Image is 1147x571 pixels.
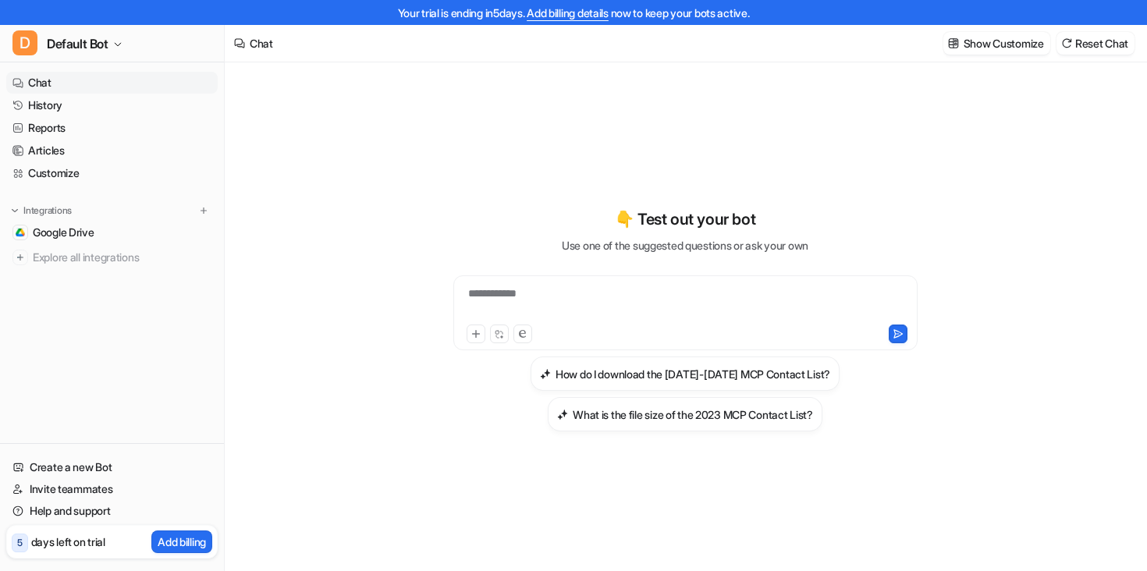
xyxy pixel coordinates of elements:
img: Google Drive [16,228,25,237]
p: 👇 Test out your bot [615,207,755,231]
a: Create a new Bot [6,456,218,478]
a: Chat [6,72,218,94]
p: Show Customize [964,35,1044,51]
img: customize [948,37,959,49]
button: Integrations [6,203,76,218]
img: explore all integrations [12,250,28,265]
a: History [6,94,218,116]
a: Add billing details [527,6,609,20]
img: menu_add.svg [198,205,209,216]
span: D [12,30,37,55]
a: Reports [6,117,218,139]
p: Use one of the suggested questions or ask your own [562,237,808,254]
a: Invite teammates [6,478,218,500]
button: Show Customize [943,32,1050,55]
a: Articles [6,140,218,161]
a: Customize [6,162,218,184]
div: Chat [250,35,273,51]
button: How do I download the 2014-2015 MCP Contact List?How do I download the [DATE]-[DATE] MCP Contact ... [531,356,840,391]
span: Default Bot [47,33,108,55]
p: Integrations [23,204,72,217]
p: days left on trial [31,534,105,550]
button: Add billing [151,530,212,553]
h3: How do I download the [DATE]-[DATE] MCP Contact List? [556,366,830,382]
a: Help and support [6,500,218,522]
img: What is the file size of the 2023 MCP Contact List? [557,409,568,420]
p: Add billing [158,534,206,550]
img: reset [1061,37,1072,49]
span: Google Drive [33,225,94,240]
a: Explore all integrations [6,246,218,268]
img: How do I download the 2014-2015 MCP Contact List? [540,368,551,380]
a: Google DriveGoogle Drive [6,222,218,243]
span: Explore all integrations [33,245,211,270]
img: expand menu [9,205,20,216]
p: 5 [17,536,23,550]
button: What is the file size of the 2023 MCP Contact List?What is the file size of the 2023 MCP Contact ... [548,397,822,431]
h3: What is the file size of the 2023 MCP Contact List? [573,406,813,423]
button: Reset Chat [1056,32,1135,55]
